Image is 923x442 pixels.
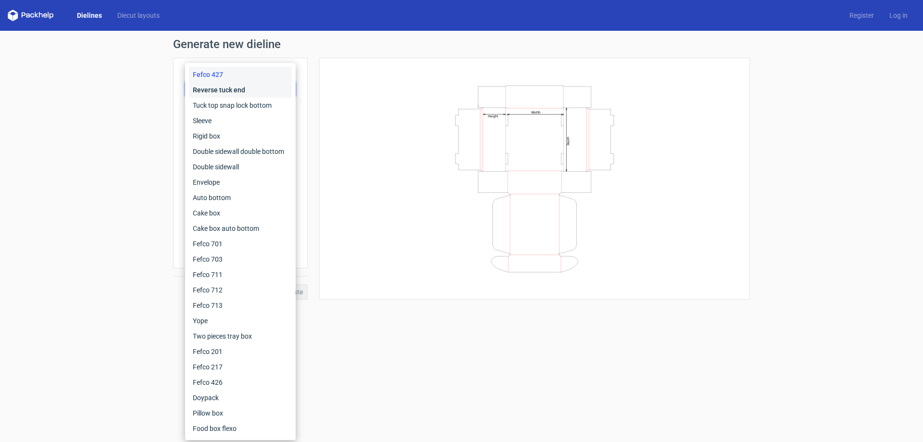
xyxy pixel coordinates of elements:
a: Log in [882,11,915,20]
div: Fefco 701 [189,236,292,252]
div: Sleeve [189,113,292,128]
div: Double sidewall double bottom [189,144,292,159]
div: Fefco 713 [189,298,292,313]
text: Height [488,114,498,118]
h1: Generate new dieline [173,38,750,50]
div: Double sidewall [189,159,292,175]
a: Dielines [69,11,110,20]
div: Tuck top snap lock bottom [189,98,292,113]
text: Width [531,110,540,114]
div: Fefco 201 [189,344,292,359]
div: Auto bottom [189,190,292,205]
div: Reverse tuck end [189,82,292,98]
div: Pillow box [189,405,292,421]
div: Fefco 427 [189,67,292,82]
div: Yope [189,313,292,328]
div: Envelope [189,175,292,190]
div: Fefco 711 [189,267,292,282]
div: Cake box [189,205,292,221]
div: Fefco 703 [189,252,292,267]
div: Two pieces tray box [189,328,292,344]
div: Fefco 217 [189,359,292,375]
div: Fefco 712 [189,282,292,298]
div: Rigid box [189,128,292,144]
div: Doypack [189,390,292,405]
div: Food box flexo [189,421,292,436]
div: Fefco 426 [189,375,292,390]
a: Register [842,11,882,20]
text: Depth [566,136,570,145]
a: Diecut layouts [110,11,167,20]
div: Cake box auto bottom [189,221,292,236]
